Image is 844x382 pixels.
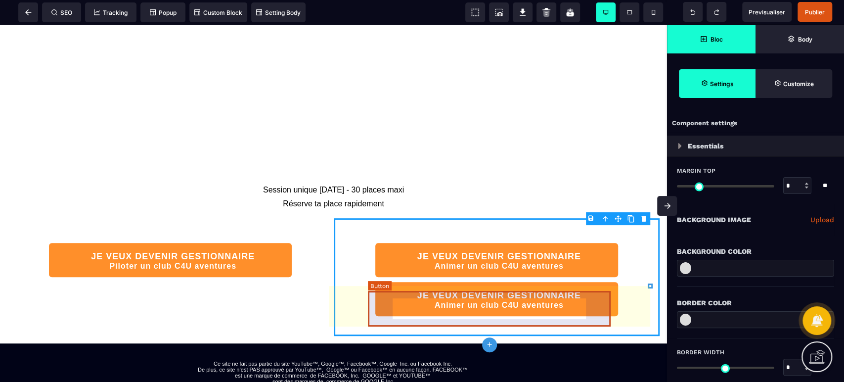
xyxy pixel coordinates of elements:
[256,9,301,16] span: Setting Body
[94,9,128,16] span: Tracking
[688,140,724,152] p: Essentials
[51,9,72,16] span: SEO
[749,8,785,16] span: Previsualiser
[375,257,618,291] button: JE VEUX DEVENIR GESTIONNAIREAnimer un club C4U aventures
[711,36,723,43] strong: Bloc
[677,214,751,226] p: Background Image
[375,218,618,252] button: JE VEUX DEVENIR GESTIONNAIREAnimer un club C4U aventures
[677,348,724,356] span: Border Width
[798,36,812,43] strong: Body
[783,80,814,88] strong: Customize
[710,80,734,88] strong: Settings
[677,245,834,257] div: Background Color
[677,167,715,175] span: Margin Top
[677,297,834,309] div: Border Color
[667,114,844,133] div: Component settings
[193,334,475,374] text: Ce site ne fait pas partie du site YouTube™, Google™, Facebook™, Google Inc. ou Facebook Inc. De ...
[194,9,242,16] span: Custom Block
[667,25,755,53] span: Open Blocks
[810,214,834,226] a: Upload
[679,69,755,98] span: Settings
[150,9,177,16] span: Popup
[805,8,825,16] span: Publier
[755,25,844,53] span: Open Layer Manager
[742,2,792,22] span: Preview
[49,218,292,252] button: JE VEUX DEVENIR GESTIONNAIREPiloter un club C4U aventures
[465,2,485,22] span: View components
[489,2,509,22] span: Screenshot
[755,69,832,98] span: Open Style Manager
[678,143,682,149] img: loading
